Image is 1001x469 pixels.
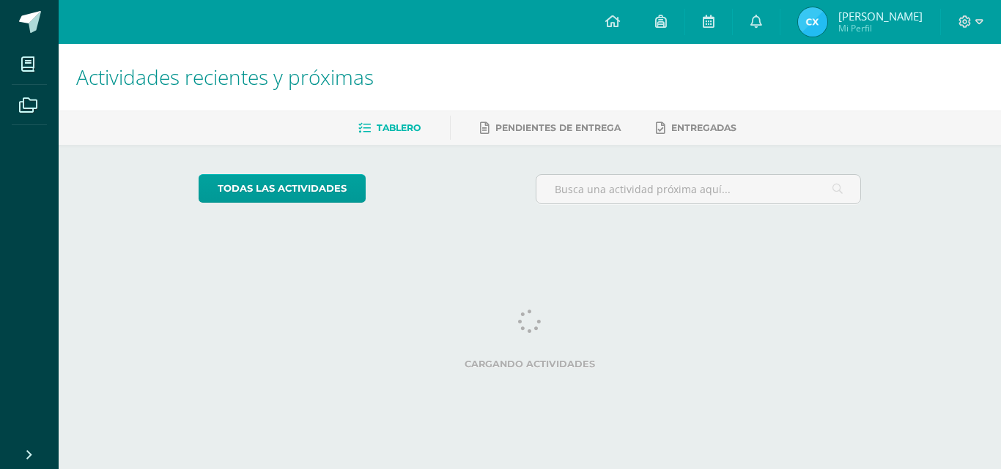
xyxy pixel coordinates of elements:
[358,116,421,140] a: Tablero
[199,359,862,369] label: Cargando actividades
[656,116,736,140] a: Entregadas
[76,63,374,91] span: Actividades recientes y próximas
[199,174,366,203] a: todas las Actividades
[495,122,621,133] span: Pendientes de entrega
[838,9,923,23] span: [PERSON_NAME]
[536,175,861,203] input: Busca una actividad próxima aquí...
[671,122,736,133] span: Entregadas
[480,116,621,140] a: Pendientes de entrega
[377,122,421,133] span: Tablero
[838,22,923,34] span: Mi Perfil
[798,7,827,37] img: 92f936a53920ecf3eb83f4d9f170a209.png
